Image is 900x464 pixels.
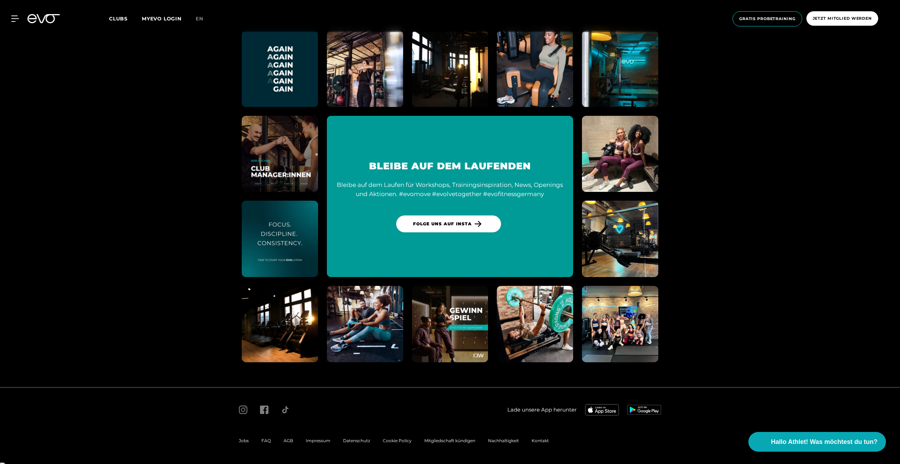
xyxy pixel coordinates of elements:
img: evofitness instagram [412,31,488,107]
img: evofitness instagram [412,286,488,362]
span: Jetzt Mitglied werden [813,15,872,21]
a: MYEVO LOGIN [142,15,182,22]
a: Gratis Probetraining [730,11,804,26]
button: Hallo Athlet! Was möchtest du tun? [748,432,886,452]
img: evofitness instagram [497,31,573,107]
a: Impressum [306,438,330,443]
span: Hallo Athlet! Was möchtest du tun? [771,437,877,447]
img: evofitness instagram [582,286,658,362]
img: evofitness instagram [242,201,318,277]
img: evofitness instagram [582,201,658,277]
span: Clubs [109,15,128,22]
span: en [196,15,203,22]
img: evofitness instagram [327,286,403,362]
a: en [196,15,212,23]
a: FAQ [261,438,271,443]
a: Jobs [239,438,249,443]
h3: BLEIBE AUF DEM LAUFENDEN [335,160,565,172]
a: AGB [284,438,293,443]
a: Kontakt [532,438,549,443]
div: Bleibe auf dem Laufen für Workshops, Trainingsinspiration, News, Openings und Aktionen. #evomove ... [335,181,565,199]
img: evofitness instagram [242,31,318,107]
a: Mitgliedschaft kündigen [424,438,475,443]
span: Folge uns auf Insta [413,221,471,227]
a: Folge uns auf Insta [396,215,501,232]
span: Gratis Probetraining [739,16,796,22]
a: Datenschutz [343,438,370,443]
img: evofitness instagram [497,286,573,362]
img: evofitness instagram [242,286,318,362]
span: Lade unsere App herunter [507,406,577,414]
img: evofitness instagram [582,31,658,107]
img: evofitness app [627,405,661,415]
a: Jetzt Mitglied werden [804,11,880,26]
img: evofitness app [585,404,619,415]
a: Nachhaltigkeit [488,438,519,443]
a: Cookie Policy [383,438,412,443]
a: Clubs [109,15,142,22]
img: evofitness instagram [327,31,403,107]
img: evofitness instagram [582,116,658,192]
img: evofitness instagram [242,116,318,192]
